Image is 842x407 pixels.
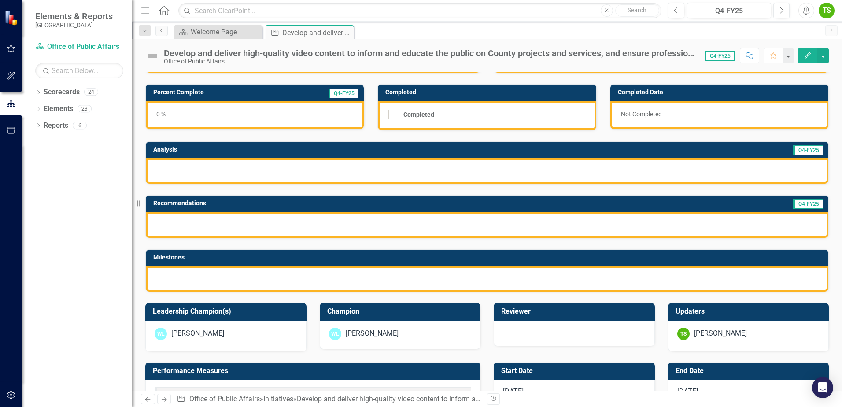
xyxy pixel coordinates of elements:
a: Reports [44,121,68,131]
h3: Updaters [676,307,825,315]
a: Welcome Page [176,26,260,37]
span: [DATE] [677,387,698,396]
div: Office of Public Affairs [164,58,696,65]
div: Q4-FY25 [690,6,768,16]
a: Scorecards [44,87,80,97]
span: Search [628,7,646,14]
a: Elements [44,104,73,114]
div: Develop and deliver high-quality video content to inform and educate the public on County project... [164,48,696,58]
h3: Milestones [153,254,824,261]
span: Elements & Reports [35,11,113,22]
div: 0 % [146,101,364,129]
div: » » [177,394,480,404]
div: Open Intercom Messenger [812,377,833,398]
div: Welcome Page [191,26,260,37]
button: TS [819,3,835,18]
button: Q4-FY25 [687,3,771,18]
h3: Reviewer [501,307,650,315]
h3: Champion [327,307,476,315]
div: Develop and deliver high-quality video content to inform and educate the public on County project... [282,27,351,38]
img: ClearPoint Strategy [4,10,20,26]
small: [GEOGRAPHIC_DATA] [35,22,113,29]
span: Q4-FY25 [705,51,735,61]
h3: Completed Date [618,89,824,96]
div: [PERSON_NAME] [694,329,747,339]
button: Search [615,4,659,17]
div: WL [155,328,167,340]
div: TS [677,328,690,340]
h3: Analysis [153,146,445,153]
h3: Leadership Champion(s) [153,307,302,315]
div: [PERSON_NAME] [171,329,224,339]
div: [PERSON_NAME] [346,329,399,339]
h3: End Date [676,367,825,375]
h3: Completed [385,89,591,96]
h3: Recommendations [153,200,577,207]
div: WL [329,328,341,340]
img: Not Defined [145,49,159,63]
span: Q4-FY25 [793,145,823,155]
a: Office of Public Affairs [189,395,260,403]
div: 23 [78,105,92,113]
span: Q4-FY25 [329,89,358,98]
a: Initiatives [263,395,293,403]
input: Search ClearPoint... [178,3,661,18]
div: Not Completed [610,101,828,129]
h3: Start Date [501,367,650,375]
h3: Performance Measures [153,367,476,375]
h3: Percent Complete [153,89,281,96]
a: Office of Public Affairs [35,42,123,52]
input: Search Below... [35,63,123,78]
span: Q4-FY25 [793,199,823,209]
div: 24 [84,89,98,96]
div: 6 [73,122,87,129]
span: [DATE] [503,387,524,396]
